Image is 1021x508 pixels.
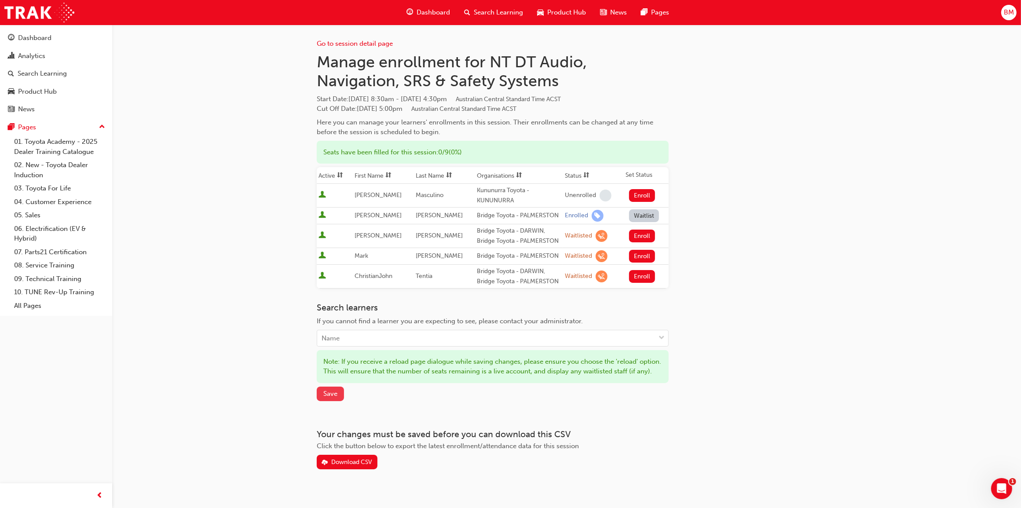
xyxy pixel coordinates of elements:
th: Toggle SortBy [475,167,563,184]
a: All Pages [11,299,109,313]
span: car-icon [8,88,15,96]
th: Toggle SortBy [563,167,624,184]
span: sorting-icon [385,172,392,179]
div: Analytics [18,51,45,61]
span: Masculino [416,191,443,199]
span: User is active [318,231,326,240]
button: Pages [4,119,109,135]
span: download-icon [322,459,328,467]
div: Unenrolled [565,191,596,200]
a: 04. Customer Experience [11,195,109,209]
a: 03. Toyota For Life [11,182,109,195]
button: Save [317,387,344,401]
div: Note: If you receive a reload page dialogue while saving changes, please ensure you choose the 'r... [317,350,669,383]
a: 10. TUNE Rev-Up Training [11,285,109,299]
span: 1 [1009,478,1016,485]
span: learningRecordVerb_WAITLIST-icon [596,230,607,242]
div: Bridge Toyota - PALMERSTON [477,211,561,221]
span: If you cannot find a learner you are expecting to see, please contact your administrator. [317,317,583,325]
button: Waitlist [629,209,659,222]
span: sorting-icon [446,172,452,179]
div: News [18,104,35,114]
span: [PERSON_NAME] [355,191,402,199]
div: Name [322,333,340,344]
img: Trak [4,3,74,22]
span: up-icon [99,121,105,133]
span: User is active [318,191,326,200]
span: news-icon [600,7,607,18]
span: News [610,7,627,18]
button: Enroll [629,270,655,283]
div: Waitlisted [565,272,592,281]
span: sorting-icon [516,172,522,179]
span: Cut Off Date : [DATE] 5:00pm [317,105,516,113]
div: Bridge Toyota - DARWIN, Bridge Toyota - PALMERSTON [477,267,561,286]
a: Search Learning [4,66,109,82]
span: prev-icon [97,490,103,501]
span: [PERSON_NAME] [416,212,463,219]
span: Mark [355,252,368,259]
span: [PERSON_NAME] [355,232,402,239]
a: News [4,101,109,117]
span: ChristianJohn [355,272,392,280]
div: Dashboard [18,33,51,43]
button: BM [1001,5,1017,20]
iframe: Intercom live chat [991,478,1012,499]
span: User is active [318,252,326,260]
th: Toggle SortBy [353,167,414,184]
h1: Manage enrollment for NT DT Audio, Navigation, SRS & Safety Systems [317,52,669,91]
a: car-iconProduct Hub [530,4,593,22]
button: DashboardAnalyticsSearch LearningProduct HubNews [4,28,109,119]
span: car-icon [537,7,544,18]
a: guage-iconDashboard [399,4,457,22]
span: Click the button below to export the latest enrollment/attendance data for this session [317,442,579,450]
span: Tentia [416,272,432,280]
span: Product Hub [547,7,586,18]
span: learningRecordVerb_WAITLIST-icon [596,250,607,262]
div: Download CSV [331,458,372,466]
span: sorting-icon [583,172,589,179]
span: BM [1004,7,1014,18]
a: Go to session detail page [317,40,393,48]
a: Product Hub [4,84,109,100]
span: Australian Central Standard Time ACST [456,95,561,103]
span: Australian Central Standard Time ACST [411,105,516,113]
span: search-icon [464,7,470,18]
span: guage-icon [8,34,15,42]
a: pages-iconPages [634,4,676,22]
span: [PERSON_NAME] [416,252,463,259]
div: Product Hub [18,87,57,97]
span: Start Date : [317,94,669,104]
div: Waitlisted [565,232,592,240]
a: 05. Sales [11,208,109,222]
div: Seats have been filled for this session : 0 / 9 ( 0% ) [317,141,669,164]
a: 09. Technical Training [11,272,109,286]
h3: Your changes must be saved before you can download this CSV [317,429,669,439]
div: Kununurra Toyota - KUNUNURRA [477,186,561,205]
span: [PERSON_NAME] [416,232,463,239]
th: Toggle SortBy [317,167,353,184]
a: search-iconSearch Learning [457,4,530,22]
div: Pages [18,122,36,132]
a: 02. New - Toyota Dealer Induction [11,158,109,182]
div: Bridge Toyota - PALMERSTON [477,251,561,261]
a: Analytics [4,48,109,64]
button: Enroll [629,250,655,263]
button: Download CSV [317,455,377,469]
div: Waitlisted [565,252,592,260]
span: [DATE] 8:30am - [DATE] 4:30pm [348,95,561,103]
span: [PERSON_NAME] [355,212,402,219]
a: 08. Service Training [11,259,109,272]
span: guage-icon [406,7,413,18]
div: Search Learning [18,69,67,79]
span: news-icon [8,106,15,113]
span: chart-icon [8,52,15,60]
a: 07. Parts21 Certification [11,245,109,259]
button: Enroll [629,230,655,242]
th: Set Status [624,167,669,184]
span: User is active [318,272,326,281]
div: Bridge Toyota - DARWIN, Bridge Toyota - PALMERSTON [477,226,561,246]
span: User is active [318,211,326,220]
